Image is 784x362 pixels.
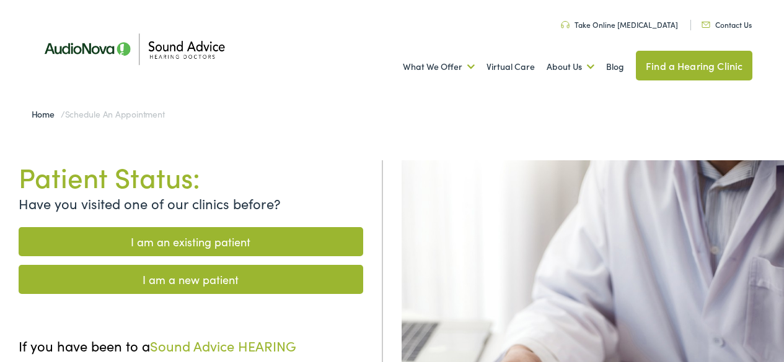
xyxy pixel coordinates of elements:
[547,44,594,90] a: About Us
[561,21,570,28] img: Headphone icon in a unique green color, suggesting audio-related services or features.
[19,193,363,213] p: Have you visited one of our clinics before?
[702,22,710,28] img: Icon representing mail communication in a unique green color, indicative of contact or communicat...
[487,44,535,90] a: Virtual Care
[636,51,752,80] a: Find a Hearing Clinic
[403,44,475,90] a: What We Offer
[702,19,752,30] a: Contact Us
[32,108,165,120] span: /
[19,227,363,256] a: I am an existing patient
[606,44,624,90] a: Blog
[32,108,61,120] a: Home
[561,19,678,30] a: Take Online [MEDICAL_DATA]
[19,160,363,193] h1: Patient Status:
[19,265,363,294] a: I am a new patient
[65,108,165,120] span: Schedule an Appointment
